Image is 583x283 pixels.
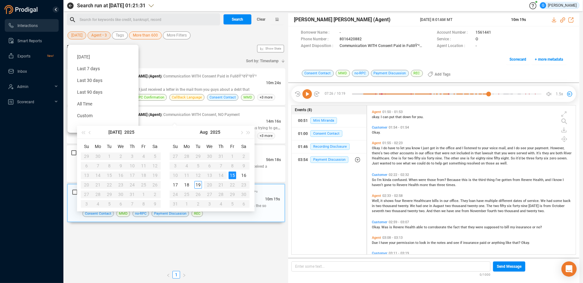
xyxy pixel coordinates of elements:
[17,24,38,28] span: Interactions
[461,225,468,229] span: that
[124,126,134,138] button: 2025
[17,39,42,43] span: Smart Reports
[389,115,395,119] span: put
[265,10,281,87] span: Show Stats
[410,204,416,208] span: We
[500,161,508,165] span: well.
[372,161,380,165] span: Just
[472,178,478,182] span: the
[449,161,467,165] span: something
[246,56,279,66] span: Sort by: Timestamp
[407,209,419,213] span: twenty
[87,31,111,39] button: Agent • 3
[414,156,421,160] span: fifty
[91,31,107,39] span: Agent • 3
[485,199,499,203] span: multiple
[129,31,162,39] button: More than 600
[452,204,467,208] span: thousand
[383,115,389,119] span: can
[292,140,366,153] button: 01:46Recording Disclosure
[390,151,399,155] span: other
[493,204,500,208] span: two
[496,178,502,182] span: I've
[556,151,564,155] span: both
[440,199,444,203] span: in
[372,131,380,135] span: Okay.
[440,146,446,150] span: the
[4,5,39,14] img: prodigal-logo
[67,68,285,105] div: [PERSON_NAME] [PERSON_NAME] (Agent)| Communication WITH Consent Paid in FullðŸ’²ðŸ’²ðŸ’²[DATE] 04...
[453,225,461,229] span: fact
[71,31,82,39] span: [DATE]
[67,107,285,144] div: [PERSON_NAME] [PERSON_NAME] (Agent)| Communication WITH Consent, NO Payment[DATE] 04:22PM MT| mlc...
[310,117,337,124] span: Mini Miranda
[547,199,553,203] span: had
[528,151,536,155] span: with.
[419,151,425,155] span: our
[437,183,446,187] span: three
[468,225,476,229] span: they
[424,225,428,229] span: to
[536,151,542,155] span: It's
[414,199,432,203] span: Healthcare
[482,151,494,155] span: lawsuit
[513,178,521,182] span: from
[549,156,557,160] span: zero
[498,209,504,213] span: two
[310,143,350,150] span: Recording Disclosure
[67,145,285,182] div: [PERSON_NAME] [PERSON_NAME] (Agent)| Communication WITH Consent, NO Payment[DATE] 02:58PM MT| mlc...
[251,14,270,24] button: Clear
[486,156,494,160] span: nine
[416,204,423,208] span: had
[513,204,521,208] span: forty
[400,146,405,150] span: let
[266,158,281,162] span: 56m 18s
[376,204,382,208] span: two
[496,161,500,165] span: as
[409,178,418,182] span: When
[372,156,391,160] span: Healthcare.
[460,156,467,160] span: one
[442,151,450,155] span: were
[298,155,308,165] div: 03:54
[476,199,485,203] span: have
[17,100,34,104] span: Scorecard
[433,204,445,208] span: August
[68,31,86,39] button: [DATE]
[429,204,433,208] span: in
[77,66,100,71] span: Last 7 days
[396,161,403,165] span: see
[528,204,540,208] span: [DATE]
[507,146,514,150] span: and
[370,107,576,254] div: grid
[541,199,547,203] span: We
[447,178,462,182] span: Because
[163,31,191,39] button: More Filters
[405,225,416,229] span: Health
[397,183,408,187] span: Revere
[384,183,392,187] span: gone
[391,156,398,160] span: One
[372,146,381,150] span: Okay.
[435,161,443,165] span: help
[381,115,383,119] span: I
[456,146,462,150] span: and
[425,151,435,155] span: office
[396,146,400,150] span: to
[412,115,417,119] span: for
[372,183,384,187] span: haven't
[523,199,527,203] span: of
[557,156,567,160] span: seven.
[563,178,564,182] span: I
[478,178,487,182] span: third
[403,115,412,119] span: down
[257,45,284,52] button: Show Stats
[494,156,501,160] span: fifty
[17,84,29,89] span: Admin
[194,211,200,217] span: REC
[447,225,453,229] span: the
[467,204,479,208] span: twenty
[487,178,496,182] span: thing
[223,14,251,24] button: Search
[435,69,450,79] span: Add Tags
